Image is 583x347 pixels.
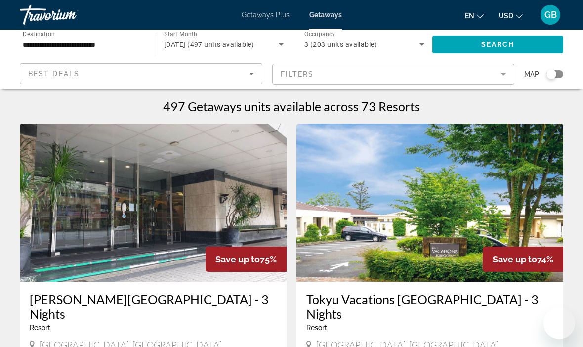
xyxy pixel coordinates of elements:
span: Resort [30,324,50,332]
button: Search [432,36,563,53]
span: Destination [23,30,55,37]
span: Resort [306,324,327,332]
button: Filter [272,63,515,85]
a: Travorium [20,2,119,28]
mat-select: Sort by [28,68,254,80]
a: [PERSON_NAME][GEOGRAPHIC_DATA] - 3 Nights [30,292,277,321]
button: Change currency [499,8,523,23]
a: Getaways Plus [242,11,290,19]
span: Search [481,41,515,48]
span: [DATE] (497 units available) [164,41,254,48]
span: Occupancy [304,31,335,38]
button: Change language [465,8,484,23]
span: GB [544,10,557,20]
span: Start Month [164,31,197,38]
button: User Menu [538,4,563,25]
a: Tokyu Vacations [GEOGRAPHIC_DATA] - 3 Nights [306,292,553,321]
span: en [465,12,474,20]
span: Best Deals [28,70,80,78]
div: 75% [206,247,287,272]
div: 74% [483,247,563,272]
span: USD [499,12,513,20]
span: 3 (203 units available) [304,41,377,48]
span: Save up to [215,254,260,264]
span: Map [524,67,539,81]
img: S404E01X.jpg [20,124,287,282]
iframe: Button to launch messaging window [543,307,575,339]
a: Getaways [309,11,342,19]
img: DA01E01X.jpg [296,124,563,282]
span: Save up to [493,254,537,264]
h1: 497 Getaways units available across 73 Resorts [163,99,420,114]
